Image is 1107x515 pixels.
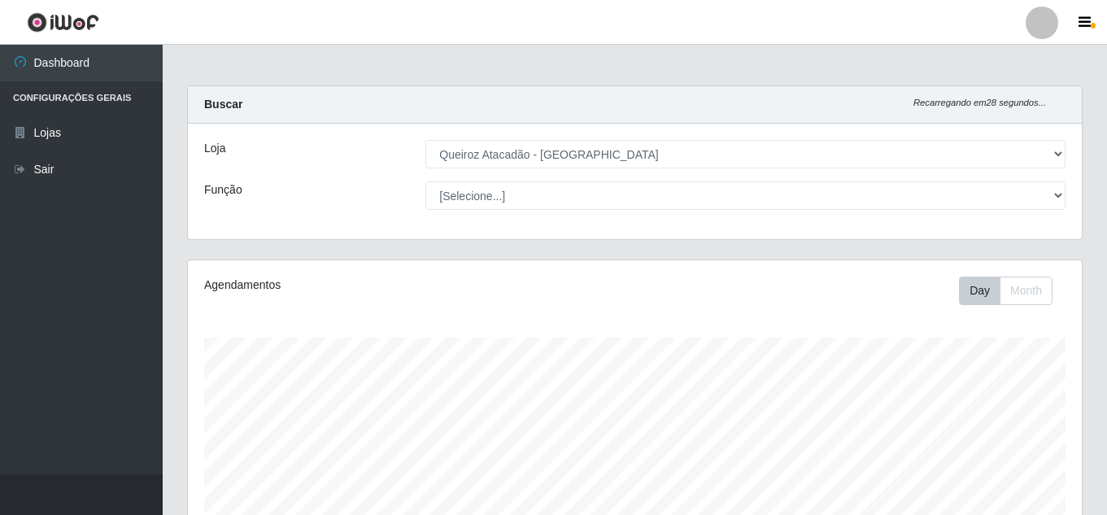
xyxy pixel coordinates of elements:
[959,277,1066,305] div: Toolbar with button groups
[913,98,1046,107] i: Recarregando em 28 segundos...
[204,140,225,157] label: Loja
[204,98,242,111] strong: Buscar
[204,181,242,199] label: Função
[1000,277,1053,305] button: Month
[27,12,99,33] img: CoreUI Logo
[204,277,549,294] div: Agendamentos
[959,277,1053,305] div: First group
[959,277,1000,305] button: Day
